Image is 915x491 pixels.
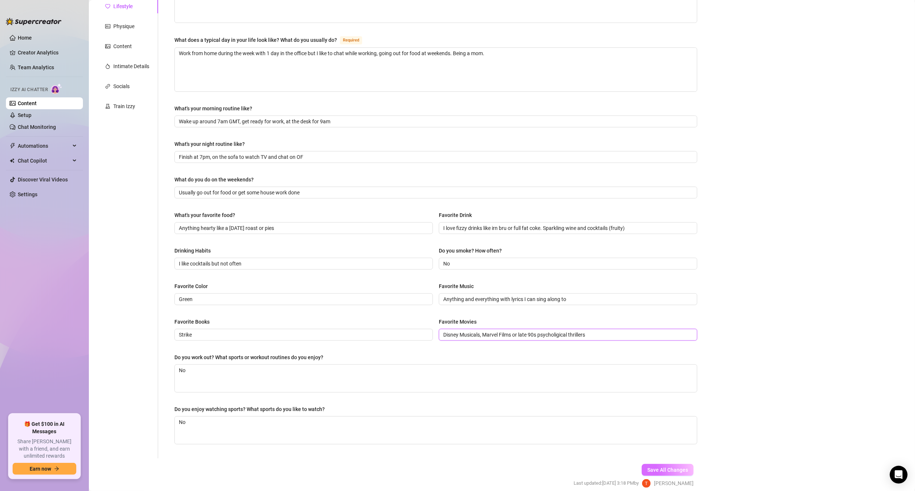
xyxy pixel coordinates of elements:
[10,158,14,163] img: Chat Copilot
[439,247,502,255] div: Do you smoke? How often?
[174,176,259,184] label: What do you do on the weekends?
[18,124,56,130] a: Chat Monitoring
[174,247,211,255] div: Drinking Habits
[113,42,132,50] div: Content
[18,155,70,167] span: Chat Copilot
[439,211,472,219] div: Favorite Drink
[174,405,330,413] label: Do you enjoy watching sports? What sports do you like to watch?
[439,318,482,326] label: Favorite Movies
[654,479,694,487] span: [PERSON_NAME]
[890,466,908,484] div: Open Intercom Messenger
[18,112,31,118] a: Setup
[439,282,479,290] label: Favorite Music
[179,153,691,161] input: What's your night routine like?
[175,365,697,392] textarea: Do you work out? What sports or workout routines do you enjoy?
[174,211,235,219] div: What's your favorite food?
[174,318,210,326] div: Favorite Books
[10,86,48,93] span: Izzy AI Chatter
[642,464,694,476] button: Save All Changes
[174,140,250,148] label: What's your night routine like?
[18,177,68,183] a: Discover Viral Videos
[174,282,208,290] div: Favorite Color
[105,104,110,109] span: experiment
[113,102,135,110] div: Train Izzy
[647,467,688,473] span: Save All Changes
[174,36,370,44] label: What does a typical day in your life look like? What do you usually do?
[175,417,697,444] textarea: Do you enjoy watching sports? What sports do you like to watch?
[174,176,254,184] div: What do you do on the weekends?
[105,24,110,29] span: idcard
[113,82,130,90] div: Socials
[179,117,691,126] input: What's your morning routine like?
[179,260,427,268] input: Drinking Habits
[174,247,216,255] label: Drinking Habits
[105,44,110,49] span: picture
[340,36,362,44] span: Required
[443,295,691,303] input: Favorite Music
[174,211,240,219] label: What's your favorite food?
[174,318,215,326] label: Favorite Books
[174,353,328,361] label: Do you work out? What sports or workout routines do you enjoy?
[13,438,76,460] span: Share [PERSON_NAME] with a friend, and earn unlimited rewards
[13,463,76,475] button: Earn nowarrow-right
[443,260,691,268] input: Do you smoke? How often?
[51,83,62,94] img: AI Chatter
[105,84,110,89] span: link
[179,224,427,232] input: What's your favorite food?
[574,480,639,487] span: Last updated: [DATE] 3:18 PM by
[179,331,427,339] input: Favorite Books
[443,224,691,232] input: Favorite Drink
[439,282,474,290] div: Favorite Music
[179,295,427,303] input: Favorite Color
[174,36,337,44] div: What does a typical day in your life look like? What do you usually do?
[6,18,61,25] img: logo-BBDzfeDw.svg
[179,188,691,197] input: What do you do on the weekends?
[174,282,213,290] label: Favorite Color
[439,247,507,255] label: Do you smoke? How often?
[18,191,37,197] a: Settings
[18,47,77,59] a: Creator Analytics
[18,140,70,152] span: Automations
[175,48,697,91] textarea: What does a typical day in your life look like? What do you usually do?
[174,405,325,413] div: Do you enjoy watching sports? What sports do you like to watch?
[174,140,245,148] div: What's your night routine like?
[18,35,32,41] a: Home
[174,104,252,113] div: What's your morning routine like?
[54,466,59,471] span: arrow-right
[18,64,54,70] a: Team Analytics
[105,64,110,69] span: fire
[10,143,16,149] span: thunderbolt
[642,479,651,488] img: Tilly Jamie
[105,4,110,9] span: heart
[113,2,133,10] div: Lifestyle
[439,211,477,219] label: Favorite Drink
[113,22,134,30] div: Physique
[113,62,149,70] div: Intimate Details
[30,466,51,472] span: Earn now
[18,100,37,106] a: Content
[174,353,323,361] div: Do you work out? What sports or workout routines do you enjoy?
[13,421,76,435] span: 🎁 Get $100 in AI Messages
[439,318,477,326] div: Favorite Movies
[174,104,257,113] label: What's your morning routine like?
[443,331,691,339] input: Favorite Movies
